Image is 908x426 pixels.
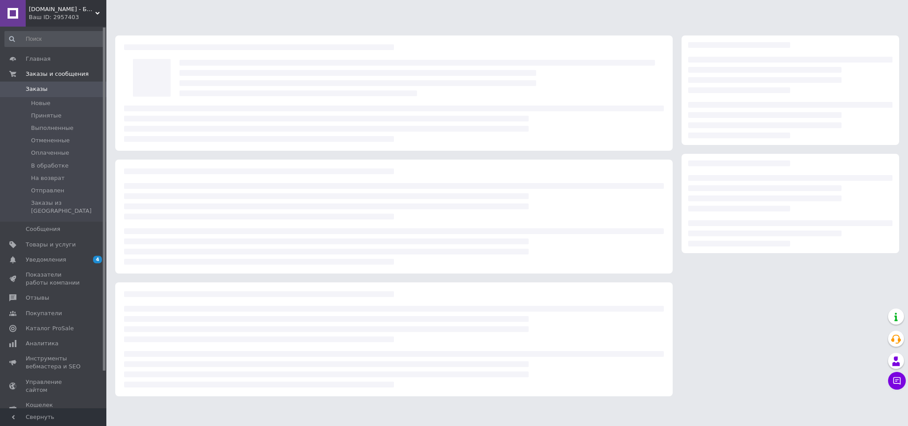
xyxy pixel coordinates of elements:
span: Уведомления [26,256,66,264]
span: Каталог ProSale [26,324,74,332]
span: Показатели работы компании [26,271,82,287]
span: Главная [26,55,51,63]
span: OPTFOR.COM.UA - Будь первым вместе с нами! [29,5,95,13]
span: Принятые [31,112,62,120]
span: Управление сайтом [26,378,82,394]
span: Товары и услуги [26,241,76,249]
span: На возврат [31,174,65,182]
span: Новые [31,99,51,107]
span: Заказы из [GEOGRAPHIC_DATA] [31,199,104,215]
span: В обработке [31,162,69,170]
span: Аналитика [26,340,58,348]
span: Заказы и сообщения [26,70,89,78]
span: Отзывы [26,294,49,302]
span: Сообщения [26,225,60,233]
span: Заказы [26,85,47,93]
input: Поиск [4,31,105,47]
span: Отправлен [31,187,64,195]
span: Инструменты вебмастера и SEO [26,355,82,371]
span: Покупатели [26,309,62,317]
span: 4 [93,256,102,263]
span: Выполненные [31,124,74,132]
span: Оплаченные [31,149,69,157]
span: Кошелек компании [26,401,82,417]
span: Отмененные [31,137,70,145]
button: Чат с покупателем [888,372,906,390]
div: Ваш ID: 2957403 [29,13,106,21]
